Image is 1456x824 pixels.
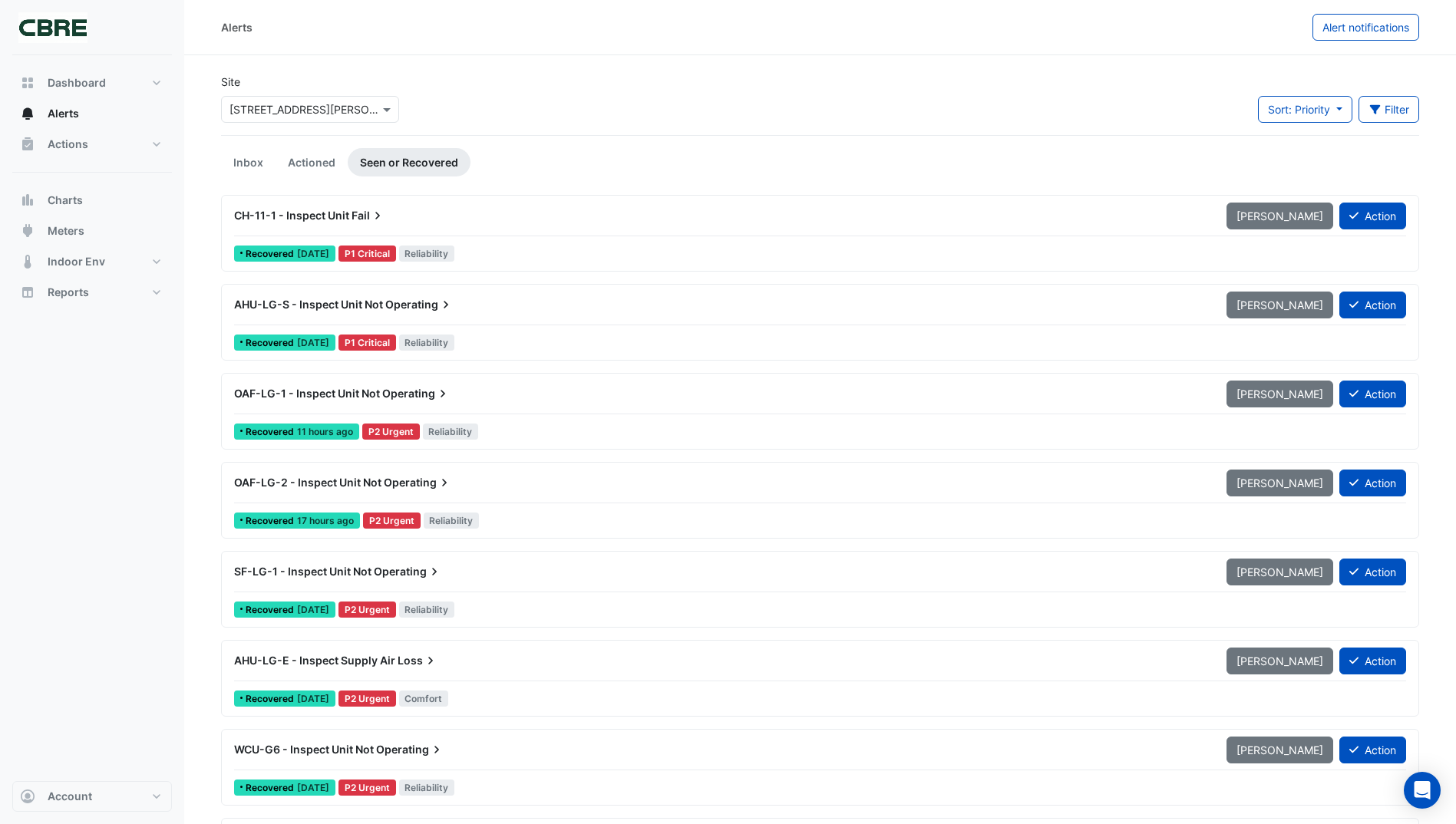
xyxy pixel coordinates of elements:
[12,781,172,812] button: Account
[1404,772,1441,809] div: Open Intercom Messenger
[384,475,452,490] span: Operating
[234,476,381,489] span: OAF-LG-2 - Inspect Unit Not
[48,789,92,804] span: Account
[20,285,35,300] app-icon: Reports
[234,298,383,311] span: AHU-LG-S - Inspect Unit Not
[1227,737,1333,763] button: [PERSON_NAME]
[297,782,329,793] span: Wed 11-Jun-2025 12:30 AEST
[20,75,35,91] app-icon: Dashboard
[1236,298,1323,311] span: [PERSON_NAME]
[48,285,89,300] span: Reports
[1227,470,1333,496] button: [PERSON_NAME]
[362,424,420,440] div: P2 Urgent
[1339,559,1406,585] button: Action
[399,602,455,618] span: Reliability
[12,246,172,277] button: Indoor Env
[246,783,297,793] span: Recovered
[399,335,455,351] span: Reliability
[12,129,172,160] button: Actions
[363,513,421,529] div: P2 Urgent
[1227,203,1333,229] button: [PERSON_NAME]
[246,427,297,437] span: Recovered
[1339,648,1406,674] button: Action
[1339,292,1406,318] button: Action
[221,148,276,176] a: Inbox
[399,780,455,796] span: Reliability
[297,515,354,526] span: Sun 10-Aug-2025 17:30 AEST
[12,277,172,308] button: Reports
[48,75,106,91] span: Dashboard
[297,337,329,348] span: Fri 31-Jan-2025 08:15 AEDT
[297,693,329,704] span: Mon 04-Aug-2025 12:45 AEST
[1236,387,1323,400] span: [PERSON_NAME]
[48,223,84,239] span: Meters
[246,516,297,526] span: Recovered
[1322,21,1409,34] span: Alert notifications
[246,338,297,348] span: Recovered
[1227,559,1333,585] button: [PERSON_NAME]
[1312,14,1419,41] button: Alert notifications
[1339,470,1406,496] button: Action
[20,137,35,152] app-icon: Actions
[20,254,35,269] app-icon: Indoor Env
[1339,737,1406,763] button: Action
[382,386,451,401] span: Operating
[1268,103,1330,116] span: Sort: Priority
[297,604,329,615] span: Fri 08-Aug-2025 18:15 AEST
[352,208,385,223] span: Fail
[276,148,348,176] a: Actioned
[48,193,83,208] span: Charts
[234,565,371,578] span: SF-LG-1 - Inspect Unit Not
[1227,292,1333,318] button: [PERSON_NAME]
[338,246,396,262] div: P1 Critical
[20,193,35,208] app-icon: Charts
[338,335,396,351] div: P1 Critical
[20,106,35,121] app-icon: Alerts
[1339,203,1406,229] button: Action
[1258,96,1352,123] button: Sort: Priority
[12,68,172,98] button: Dashboard
[48,254,105,269] span: Indoor Env
[18,12,87,43] img: Company Logo
[1236,565,1323,578] span: [PERSON_NAME]
[12,185,172,216] button: Charts
[246,605,297,615] span: Recovered
[297,426,353,437] span: Sun 10-Aug-2025 23:30 AEST
[399,246,455,262] span: Reliability
[1227,648,1333,674] button: [PERSON_NAME]
[234,387,380,400] span: OAF-LG-1 - Inspect Unit Not
[348,148,470,176] a: Seen or Recovered
[234,654,395,667] span: AHU-LG-E - Inspect Supply Air
[234,743,374,756] span: WCU-G6 - Inspect Unit Not
[48,137,88,152] span: Actions
[338,780,396,796] div: P2 Urgent
[1236,654,1323,667] span: [PERSON_NAME]
[376,742,444,757] span: Operating
[234,209,349,222] span: CH-11-1 - Inspect Unit
[221,74,240,90] label: Site
[12,216,172,246] button: Meters
[1236,743,1323,756] span: [PERSON_NAME]
[48,106,79,121] span: Alerts
[1359,96,1420,123] button: Filter
[12,98,172,129] button: Alerts
[1236,209,1323,222] span: [PERSON_NAME]
[338,602,396,618] div: P2 Urgent
[20,223,35,239] app-icon: Meters
[221,19,253,35] div: Alerts
[338,691,396,707] div: P2 Urgent
[385,297,454,312] span: Operating
[1227,381,1333,407] button: [PERSON_NAME]
[399,691,449,707] span: Comfort
[424,513,480,529] span: Reliability
[423,424,479,440] span: Reliability
[374,564,442,579] span: Operating
[1236,476,1323,489] span: [PERSON_NAME]
[297,248,329,259] span: Tue 24-Jun-2025 10:45 AEST
[246,694,297,704] span: Recovered
[398,653,438,668] span: Loss
[246,249,297,259] span: Recovered
[1339,381,1406,407] button: Action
